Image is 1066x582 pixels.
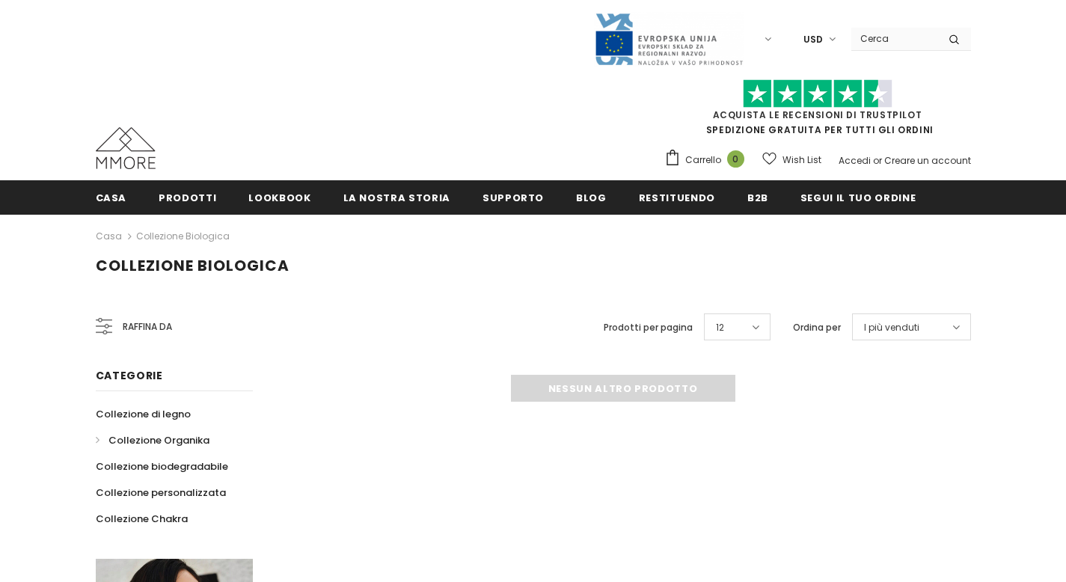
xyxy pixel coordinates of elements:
[884,154,971,167] a: Creare un account
[96,485,226,500] span: Collezione personalizzata
[96,427,209,453] a: Collezione Organika
[873,154,882,167] span: or
[248,180,310,214] a: Lookbook
[248,191,310,205] span: Lookbook
[96,180,127,214] a: Casa
[108,433,209,447] span: Collezione Organika
[96,453,228,480] a: Collezione biodegradabile
[727,150,744,168] span: 0
[747,191,768,205] span: B2B
[96,227,122,245] a: Casa
[851,28,937,49] input: Search Site
[800,191,916,205] span: Segui il tuo ordine
[96,512,188,526] span: Collezione Chakra
[604,320,693,335] label: Prodotti per pagina
[685,153,721,168] span: Carrello
[343,180,450,214] a: La nostra storia
[96,127,156,169] img: Casi MMORE
[96,255,290,276] span: Collezione biologica
[594,32,744,45] a: Javni Razpis
[716,320,724,335] span: 12
[136,230,230,242] a: Collezione biologica
[664,149,752,171] a: Carrello 0
[483,191,544,205] span: supporto
[159,180,216,214] a: Prodotti
[576,180,607,214] a: Blog
[864,320,919,335] span: I più venduti
[96,368,163,383] span: Categorie
[639,180,715,214] a: Restituendo
[713,108,922,121] a: Acquista le recensioni di TrustPilot
[664,86,971,136] span: SPEDIZIONE GRATUITA PER TUTTI GLI ORDINI
[793,320,841,335] label: Ordina per
[576,191,607,205] span: Blog
[639,191,715,205] span: Restituendo
[96,480,226,506] a: Collezione personalizzata
[747,180,768,214] a: B2B
[96,401,191,427] a: Collezione di legno
[594,12,744,67] img: Javni Razpis
[343,191,450,205] span: La nostra storia
[839,154,871,167] a: Accedi
[483,180,544,214] a: supporto
[96,459,228,474] span: Collezione biodegradabile
[96,407,191,421] span: Collezione di legno
[96,506,188,532] a: Collezione Chakra
[159,191,216,205] span: Prodotti
[762,147,821,173] a: Wish List
[96,191,127,205] span: Casa
[123,319,172,335] span: Raffina da
[782,153,821,168] span: Wish List
[803,32,823,47] span: USD
[743,79,892,108] img: Fidati di Pilot Stars
[800,180,916,214] a: Segui il tuo ordine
